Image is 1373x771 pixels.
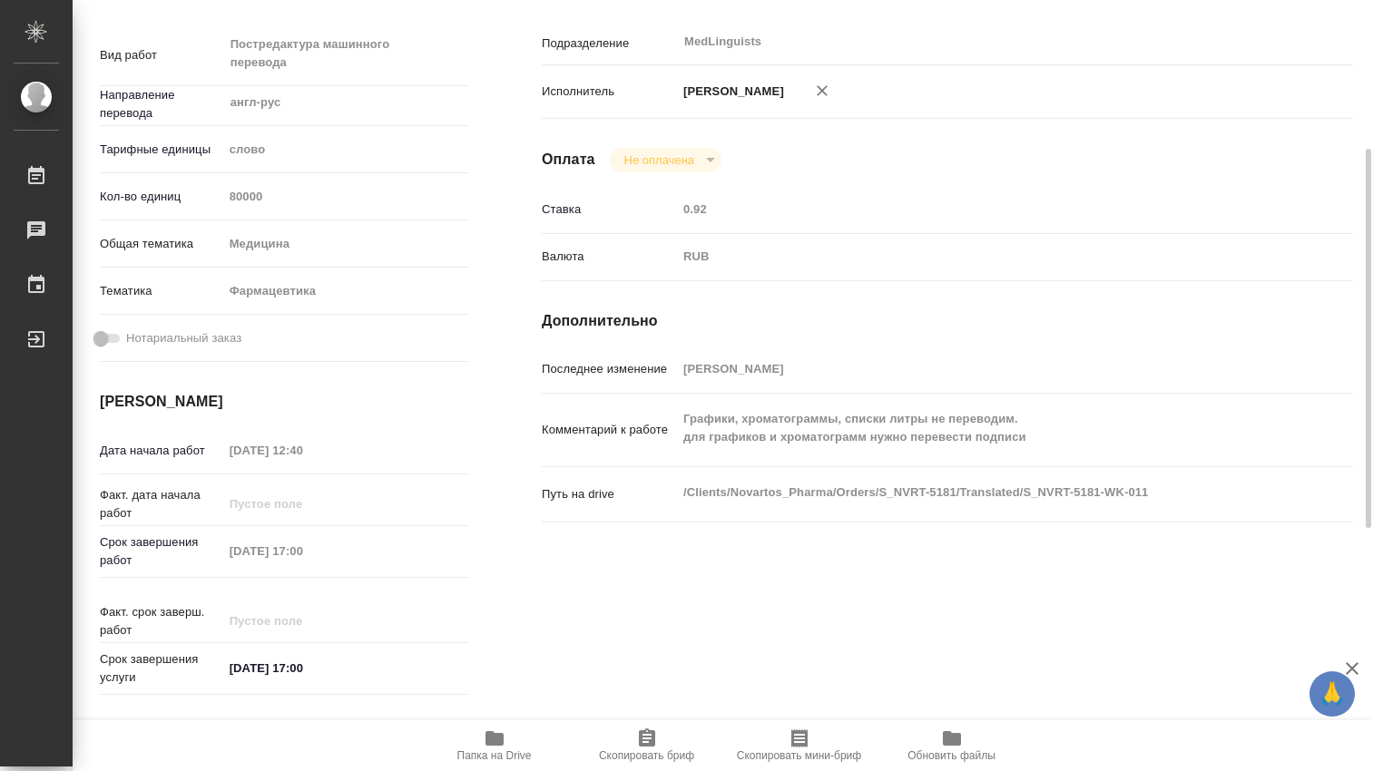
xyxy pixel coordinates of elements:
[223,655,382,681] input: ✎ Введи что-нибудь
[100,141,223,159] p: Тарифные единицы
[223,134,469,165] div: слово
[542,310,1353,332] h4: Дополнительно
[100,486,223,522] p: Факт. дата начала работ
[100,235,223,253] p: Общая тематика
[677,241,1286,272] div: RUB
[100,650,223,687] p: Срок завершения услуги
[223,538,382,564] input: Пустое поле
[610,148,721,172] div: Не оплачена
[677,404,1286,453] textarea: Графики, хроматограммы, списки литры не переводим. для графиков и хроматограмм нужно перевести по...
[542,149,595,171] h4: Оплата
[542,34,677,53] p: Подразделение
[542,421,677,439] p: Комментарий к работе
[677,356,1286,382] input: Пустое поле
[677,196,1286,222] input: Пустое поле
[223,183,469,210] input: Пустое поле
[100,46,223,64] p: Вид работ
[723,720,876,771] button: Скопировать мини-бриф
[599,749,694,762] span: Скопировать бриф
[100,86,223,122] p: Направление перевода
[457,749,532,762] span: Папка на Drive
[418,720,571,771] button: Папка на Drive
[223,608,382,634] input: Пустое поле
[677,477,1286,508] textarea: /Clients/Novartos_Pharma/Orders/S_NVRT-5181/Translated/S_NVRT-5181-WK-011
[100,188,223,206] p: Кол-во единиц
[223,491,382,517] input: Пустое поле
[571,720,723,771] button: Скопировать бриф
[223,276,469,307] div: Фармацевтика
[100,533,223,570] p: Срок завершения работ
[907,749,995,762] span: Обновить файлы
[542,485,677,503] p: Путь на drive
[1309,671,1355,717] button: 🙏
[100,442,223,460] p: Дата начала работ
[677,83,784,101] p: [PERSON_NAME]
[619,152,700,168] button: Не оплачена
[1317,675,1348,713] span: 🙏
[100,282,223,300] p: Тематика
[542,360,677,378] p: Последнее изменение
[542,83,677,101] p: Исполнитель
[737,749,861,762] span: Скопировать мини-бриф
[223,437,382,464] input: Пустое поле
[542,248,677,266] p: Валюта
[876,720,1028,771] button: Обновить файлы
[223,229,469,259] div: Медицина
[100,391,469,413] h4: [PERSON_NAME]
[802,71,842,111] button: Удалить исполнителя
[100,603,223,639] p: Факт. срок заверш. работ
[126,329,241,347] span: Нотариальный заказ
[542,200,677,219] p: Ставка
